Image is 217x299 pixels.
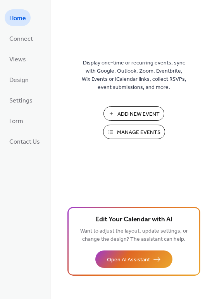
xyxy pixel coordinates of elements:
a: Connect [5,30,38,47]
span: Form [9,115,23,127]
span: Contact Us [9,136,40,148]
button: Manage Events [103,125,165,139]
a: Design [5,71,33,88]
button: Open AI Assistant [95,250,172,268]
span: Connect [9,33,33,45]
a: Views [5,50,31,67]
span: Views [9,54,26,66]
a: Contact Us [5,133,45,149]
span: Settings [9,95,33,107]
span: Open AI Assistant [107,256,150,264]
span: Display one-time or recurring events, sync with Google, Outlook, Zoom, Eventbrite, Wix Events or ... [82,59,186,92]
a: Form [5,112,28,129]
button: Add New Event [103,106,164,121]
span: Want to adjust the layout, update settings, or change the design? The assistant can help. [80,226,188,245]
a: Home [5,9,31,26]
span: Design [9,74,29,86]
span: Home [9,12,26,24]
span: Add New Event [117,110,160,118]
span: Manage Events [117,129,160,137]
span: Edit Your Calendar with AI [95,214,172,225]
a: Settings [5,92,37,108]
